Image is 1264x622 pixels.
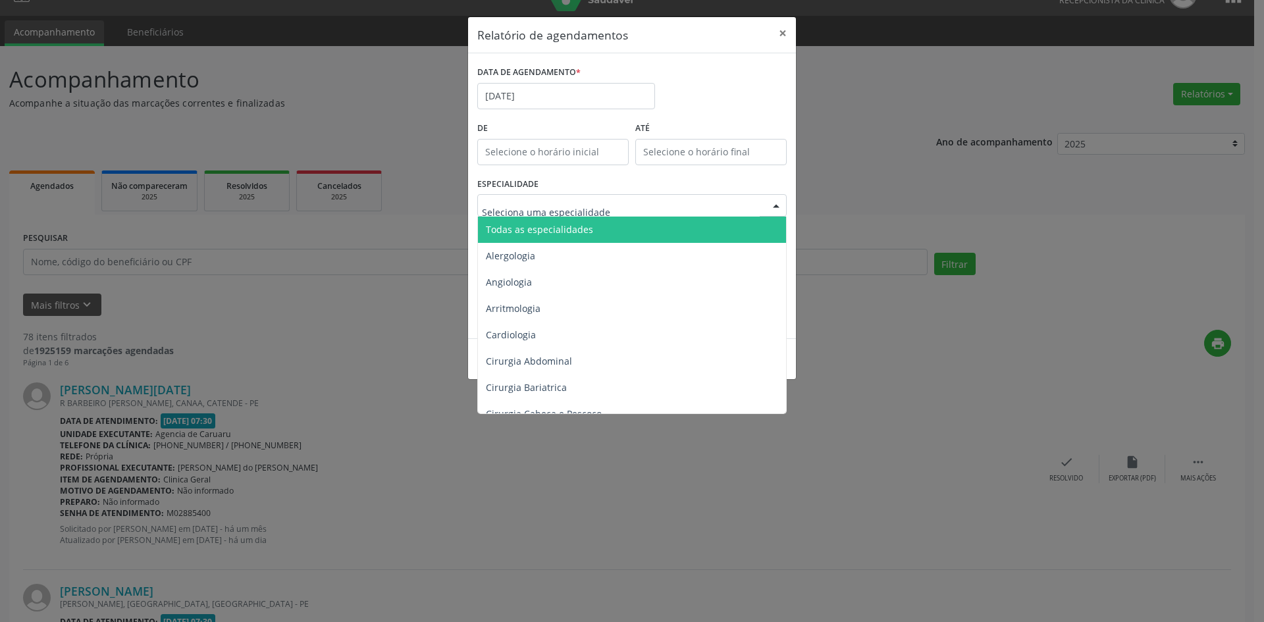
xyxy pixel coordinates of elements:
span: Alergologia [486,249,535,262]
h5: Relatório de agendamentos [477,26,628,43]
span: Angiologia [486,276,532,288]
span: Cirurgia Bariatrica [486,381,567,394]
label: ESPECIALIDADE [477,174,539,195]
span: Cardiologia [486,328,536,341]
button: Close [770,17,796,49]
span: Cirurgia Abdominal [486,355,572,367]
label: ATÉ [635,118,787,139]
span: Todas as especialidades [486,223,593,236]
span: Arritmologia [486,302,540,315]
input: Selecione o horário final [635,139,787,165]
input: Selecione uma data ou intervalo [477,83,655,109]
span: Cirurgia Cabeça e Pescoço [486,407,602,420]
label: De [477,118,629,139]
label: DATA DE AGENDAMENTO [477,63,581,83]
input: Seleciona uma especialidade [482,199,760,225]
input: Selecione o horário inicial [477,139,629,165]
